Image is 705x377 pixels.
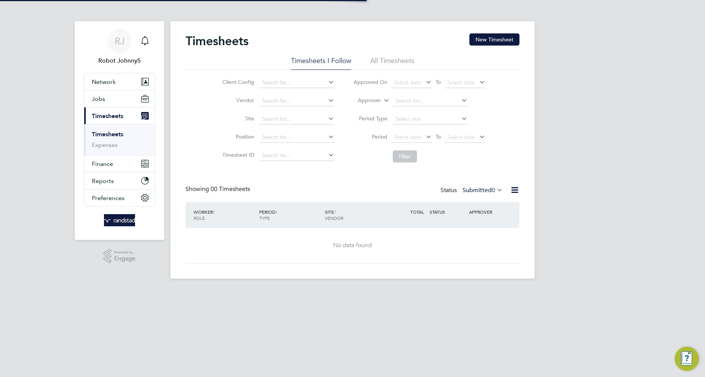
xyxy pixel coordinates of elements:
[675,347,699,371] button: Engage Resource Center
[186,33,249,49] h2: Timesheets
[193,241,512,249] div: No data found
[334,209,335,215] span: /
[84,155,155,172] button: Finance
[220,133,254,140] label: Position
[353,115,387,122] label: Period Type
[260,114,334,125] input: Search for...
[467,205,507,219] div: APPROVER
[104,214,135,226] img: randstad-logo-retina.png
[92,78,116,85] span: Network
[84,90,155,107] button: Jobs
[260,77,334,88] input: Search for...
[84,189,155,206] button: Preferences
[325,215,343,221] span: VENDOR
[393,96,467,106] input: Search for...
[447,79,475,86] span: Select date
[84,29,155,65] a: RJRobot Johnny5
[92,177,114,185] span: Reports
[84,107,155,124] button: Timesheets
[213,209,214,215] span: /
[84,56,155,65] span: Robot Johnny5
[441,185,504,196] div: Status
[469,33,519,46] button: New Timesheet
[92,131,123,138] a: Timesheets
[260,96,334,106] input: Search for...
[463,186,503,194] label: Submitted
[92,141,118,148] a: Expenses
[433,132,443,142] span: To
[275,209,277,215] span: /
[260,132,334,143] input: Search for...
[260,150,334,161] input: Search for...
[291,56,351,70] li: Timesheets I Follow
[220,97,254,104] label: Vendor
[186,185,252,193] div: Showing
[92,112,123,120] span: Timesheets
[492,186,495,194] span: 0
[370,56,414,70] li: All Timesheets
[394,134,421,140] span: Select date
[104,249,136,263] a: Powered byEngage
[84,172,155,189] button: Reports
[114,256,135,262] span: Engage
[353,79,387,85] label: Approved On
[259,215,270,221] span: TYPE
[192,205,257,225] div: WORKER
[92,160,113,167] span: Finance
[433,77,443,87] span: To
[353,133,387,140] label: Period
[220,79,254,85] label: Client Config
[194,215,205,221] span: ROLE
[428,205,467,219] div: STATUS
[84,214,155,226] a: Go to home page
[347,97,381,104] label: Approver
[393,150,417,162] button: Filter
[115,36,125,46] span: RJ
[394,79,421,86] span: Select date
[92,194,124,202] span: Preferences
[75,21,164,240] nav: Main navigation
[220,151,254,158] label: Timesheet ID
[220,115,254,122] label: Site
[323,205,389,225] div: SITE
[410,209,424,215] span: TOTAL
[84,73,155,90] button: Network
[447,134,475,140] span: Select date
[92,95,105,103] span: Jobs
[393,114,467,125] input: Select one
[114,249,135,256] span: Powered by
[84,124,155,155] div: Timesheets
[211,185,250,193] span: 00 Timesheets
[257,205,323,225] div: PERIOD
